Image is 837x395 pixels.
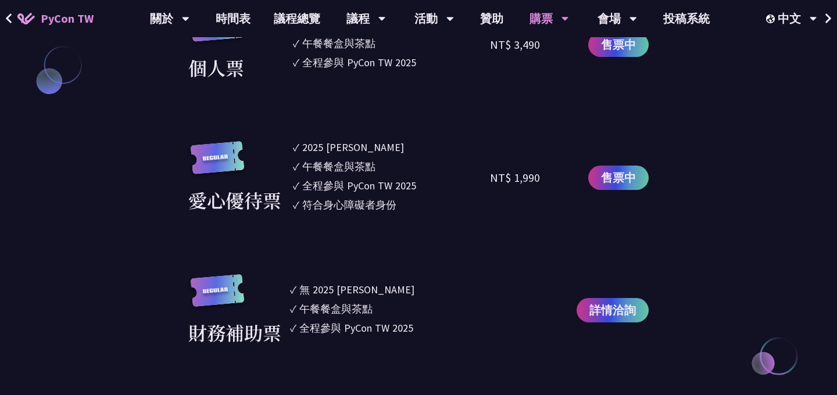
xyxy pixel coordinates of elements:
[188,141,246,186] img: regular.8f272d9.svg
[293,159,490,174] li: ✓
[188,318,281,346] div: 財務補助票
[766,15,778,23] img: Locale Icon
[41,10,94,27] span: PyCon TW
[601,36,636,53] span: 售票中
[17,13,35,24] img: Home icon of PyCon TW 2025
[290,301,481,317] li: ✓
[290,320,481,336] li: ✓
[299,282,414,297] div: 無 2025 [PERSON_NAME]
[302,178,416,193] div: 全程參與 PyCon TW 2025
[302,35,375,51] div: 午餐餐盒與茶點
[293,178,490,193] li: ✓
[302,55,416,70] div: 全程參與 PyCon TW 2025
[293,139,490,155] li: ✓
[588,33,649,57] a: 售票中
[293,35,490,51] li: ✓
[490,36,540,53] div: NT$ 3,490
[6,4,105,33] a: PyCon TW
[589,301,636,319] span: 詳情洽詢
[299,320,413,336] div: 全程參與 PyCon TW 2025
[188,274,246,319] img: regular.8f272d9.svg
[302,139,404,155] div: 2025 [PERSON_NAME]
[490,169,540,186] div: NT$ 1,990
[299,301,373,317] div: 午餐餐盒與茶點
[577,298,649,322] a: 詳情洽詢
[290,282,481,297] li: ✓
[601,169,636,186] span: 售票中
[293,55,490,70] li: ✓
[302,197,396,213] div: 符合身心障礙者身份
[588,166,649,190] a: 售票中
[188,53,244,81] div: 個人票
[293,197,490,213] li: ✓
[302,159,375,174] div: 午餐餐盒與茶點
[188,186,281,214] div: 愛心優待票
